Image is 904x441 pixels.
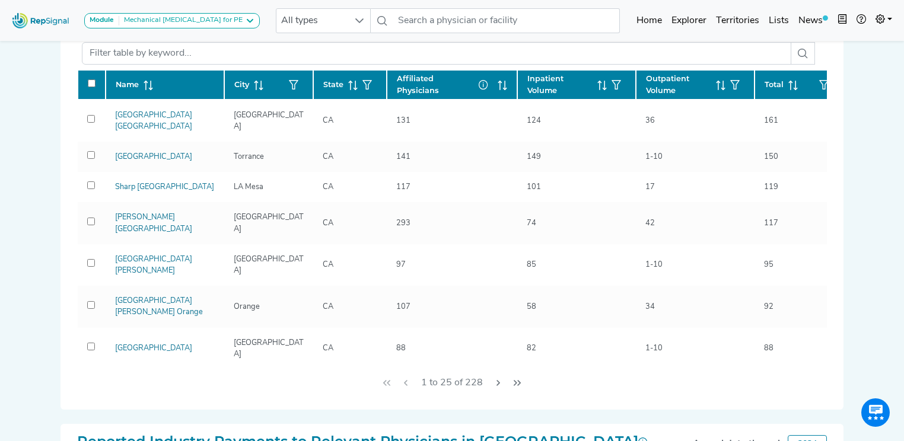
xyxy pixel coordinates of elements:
[711,9,764,33] a: Territories
[227,110,311,132] div: [GEOGRAPHIC_DATA]
[764,9,794,33] a: Lists
[638,218,662,229] div: 42
[389,343,413,354] div: 88
[520,343,543,354] div: 82
[316,218,340,229] div: CA
[638,259,670,270] div: 1-10
[638,181,662,193] div: 17
[389,151,418,162] div: 141
[227,254,311,276] div: [GEOGRAPHIC_DATA]
[389,259,413,270] div: 97
[757,343,781,354] div: 88
[638,115,662,126] div: 36
[90,17,114,24] strong: Module
[489,372,508,394] button: Next Page
[765,79,784,90] span: Total
[115,297,203,316] a: [GEOGRAPHIC_DATA][PERSON_NAME] Orange
[520,181,548,193] div: 101
[397,73,493,95] span: Affiliated Physicians
[520,259,543,270] div: 85
[84,13,260,28] button: ModuleMechanical [MEDICAL_DATA] for PE
[323,79,343,90] span: State
[316,301,340,312] div: CA
[227,337,311,360] div: [GEOGRAPHIC_DATA]
[520,301,543,312] div: 58
[316,151,340,162] div: CA
[234,79,249,90] span: City
[227,212,311,234] div: [GEOGRAPHIC_DATA]
[115,183,214,191] a: Sharp [GEOGRAPHIC_DATA]
[527,73,593,95] span: Inpatient Volume
[646,73,711,95] span: Outpatient Volume
[757,181,785,193] div: 119
[416,372,488,394] span: 1 to 25 of 228
[757,151,785,162] div: 150
[667,9,711,33] a: Explorer
[227,301,267,312] div: Orange
[115,111,192,130] a: [GEOGRAPHIC_DATA] [GEOGRAPHIC_DATA]
[389,181,418,193] div: 117
[757,218,785,229] div: 117
[227,151,271,162] div: Torrance
[115,213,192,232] a: [PERSON_NAME][GEOGRAPHIC_DATA]
[316,181,340,193] div: CA
[520,151,548,162] div: 149
[115,344,192,352] a: [GEOGRAPHIC_DATA]
[389,115,418,126] div: 131
[115,153,192,161] a: [GEOGRAPHIC_DATA]
[833,9,852,33] button: Intel Book
[389,301,418,312] div: 107
[508,372,527,394] button: Last Page
[520,115,548,126] div: 124
[389,218,418,229] div: 293
[316,259,340,270] div: CA
[757,115,785,126] div: 161
[638,301,662,312] div: 34
[227,181,270,193] div: LA Mesa
[116,79,139,90] span: Name
[316,115,340,126] div: CA
[794,9,833,33] a: News
[632,9,667,33] a: Home
[757,259,781,270] div: 95
[115,255,192,274] a: [GEOGRAPHIC_DATA][PERSON_NAME]
[276,9,348,33] span: All types
[638,343,670,354] div: 1-10
[316,343,340,354] div: CA
[520,218,543,229] div: 74
[82,42,791,65] input: Filter table by keyword...
[393,8,620,33] input: Search a physician or facility
[119,16,243,25] div: Mechanical [MEDICAL_DATA] for PE
[757,301,781,312] div: 92
[638,151,670,162] div: 1-10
